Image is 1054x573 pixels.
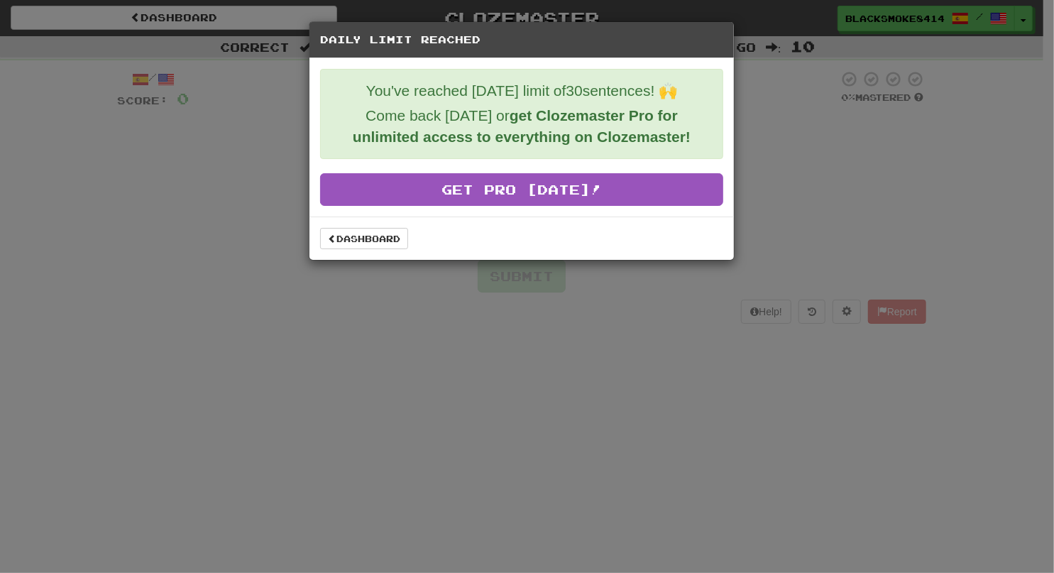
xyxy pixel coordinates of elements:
[320,173,723,206] a: Get Pro [DATE]!
[331,105,712,148] p: Come back [DATE] or
[320,33,723,47] h5: Daily Limit Reached
[320,228,408,249] a: Dashboard
[331,80,712,102] p: You've reached [DATE] limit of 30 sentences! 🙌
[353,107,691,145] strong: get Clozemaster Pro for unlimited access to everything on Clozemaster!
